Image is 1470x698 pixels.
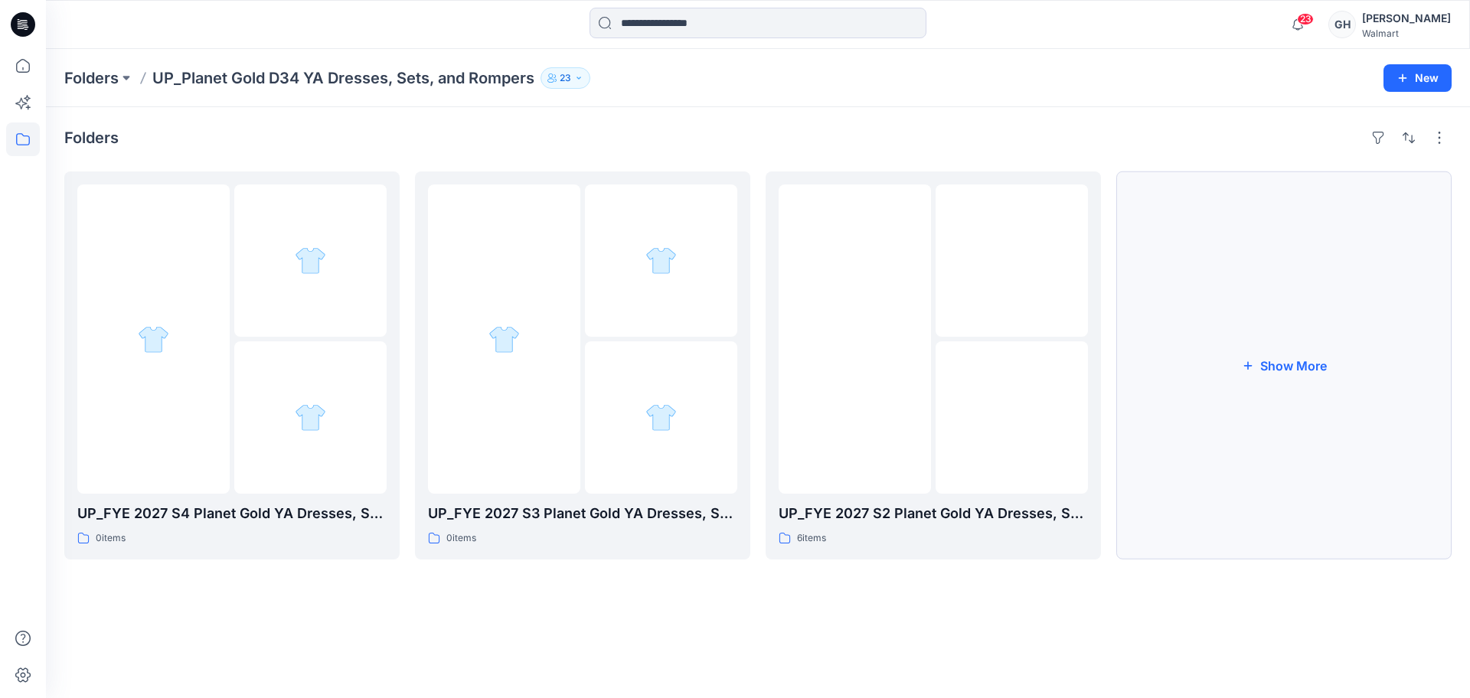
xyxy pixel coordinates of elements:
[295,245,326,276] img: folder 2
[560,70,571,86] p: 23
[428,503,737,524] p: UP_FYE 2027 S3 Planet Gold YA Dresses, Sets and Rompers
[64,67,119,89] a: Folders
[415,171,750,559] a: folder 1folder 2folder 3UP_FYE 2027 S3 Planet Gold YA Dresses, Sets and Rompers0items
[152,67,534,89] p: UP_Planet Gold D34 YA Dresses, Sets, and Rompers
[1383,64,1452,92] button: New
[1362,9,1451,28] div: [PERSON_NAME]
[446,530,476,546] p: 0 items
[64,171,400,559] a: folder 1folder 2folder 3UP_FYE 2027 S4 Planet Gold YA Dresses, Sets and Rompers0items
[766,171,1101,559] a: folder 1folder 2folder 3UP_FYE 2027 S2 Planet Gold YA Dresses, Sets and Rompers6items
[295,402,326,433] img: folder 3
[1362,28,1451,39] div: Walmart
[1297,13,1314,25] span: 23
[488,324,520,355] img: folder 1
[1328,11,1356,38] div: GH
[779,503,1088,524] p: UP_FYE 2027 S2 Planet Gold YA Dresses, Sets and Rompers
[138,324,169,355] img: folder 1
[797,530,826,546] p: 6 items
[77,503,387,524] p: UP_FYE 2027 S4 Planet Gold YA Dresses, Sets and Rompers
[645,402,677,433] img: folder 3
[64,129,119,147] h4: Folders
[541,67,590,89] button: 23
[1116,171,1452,559] button: Show More
[96,530,126,546] p: 0 items
[645,245,677,276] img: folder 2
